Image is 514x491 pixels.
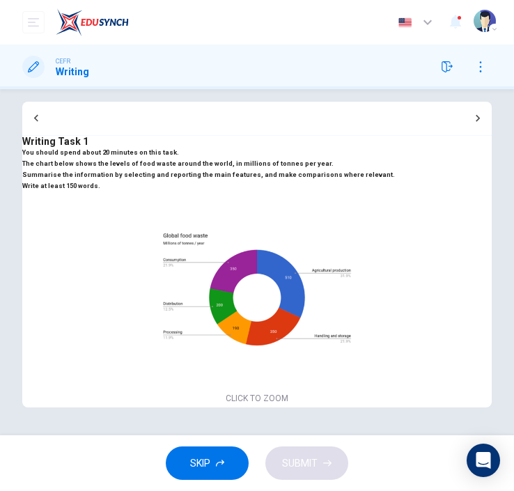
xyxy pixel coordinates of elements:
span: SKIP [190,455,210,472]
div: Choose test type tabs [50,102,464,135]
h1: Writing [56,66,89,77]
button: SKIP [166,446,249,481]
h4: Writing Task 1 [22,136,492,147]
h6: Summarise the information by selecting and reporting the main features, and make comparisons wher... [22,169,492,180]
button: open mobile menu [22,11,45,33]
img: en [396,17,414,28]
h6: The chart below shows the levels of food waste around the world, in millions of tonnes per year. [22,158,492,169]
strong: Write at least 150 words. [22,182,100,189]
div: Open Intercom Messenger [467,444,500,477]
img: ELTC logo [56,8,129,36]
h6: You should spend about 20 minutes on this task. [22,147,492,158]
img: Profile picture [474,10,496,32]
span: CEFR [56,56,70,66]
